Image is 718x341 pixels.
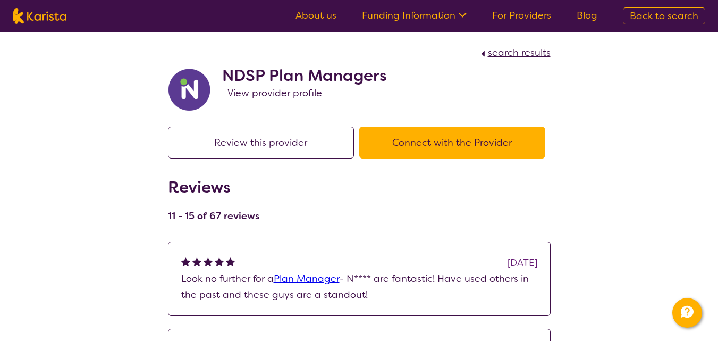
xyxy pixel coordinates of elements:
[215,257,224,266] img: fullstar
[359,127,545,159] button: Connect with the Provider
[168,178,259,197] h2: Reviews
[508,255,537,271] div: [DATE]
[274,272,340,285] a: Plan Manager
[168,127,354,159] button: Review this provider
[192,257,201,266] img: fullstar
[168,69,210,111] img: ryxpuxvt8mh1enfatjpo.png
[181,257,190,266] img: fullstar
[295,9,336,22] a: About us
[478,46,551,59] a: search results
[630,10,698,22] span: Back to search
[488,46,551,59] span: search results
[623,7,705,24] a: Back to search
[222,66,387,85] h2: NDSP Plan Managers
[359,136,551,149] a: Connect with the Provider
[577,9,597,22] a: Blog
[168,210,259,222] h4: 11 - 15 of 67 reviews
[226,257,235,266] img: fullstar
[362,9,467,22] a: Funding Information
[181,271,537,303] p: Look no further for a - N**** are fantastic! Have used others in the past and these guys are a st...
[227,87,322,99] span: View provider profile
[204,257,213,266] img: fullstar
[168,136,359,149] a: Review this provider
[13,8,66,24] img: Karista logo
[492,9,551,22] a: For Providers
[672,298,702,328] button: Channel Menu
[227,85,322,101] a: View provider profile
